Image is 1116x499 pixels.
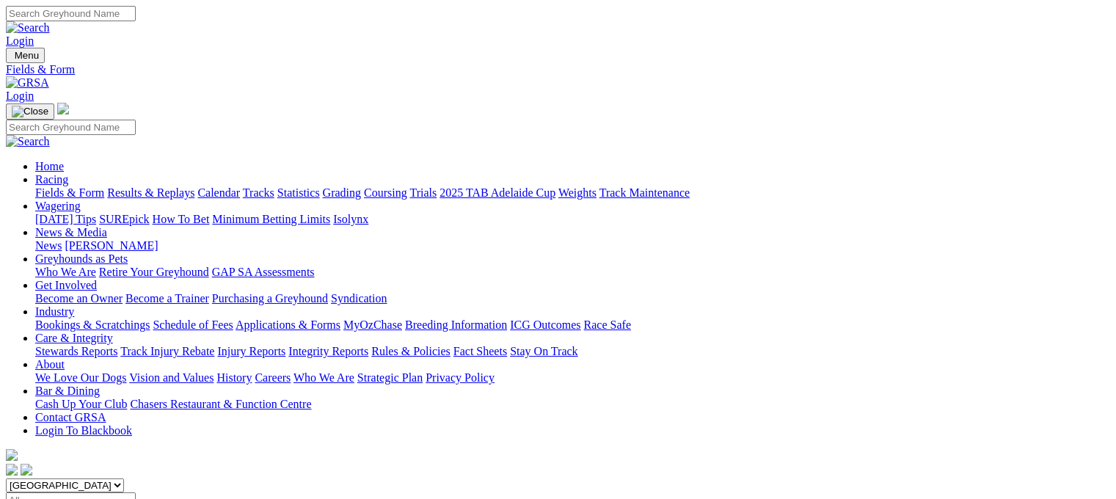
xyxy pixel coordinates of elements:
[35,279,97,291] a: Get Involved
[35,398,1110,411] div: Bar & Dining
[599,186,690,199] a: Track Maintenance
[197,186,240,199] a: Calendar
[35,213,96,225] a: [DATE] Tips
[6,63,1110,76] a: Fields & Form
[255,371,291,384] a: Careers
[583,318,630,331] a: Race Safe
[357,371,423,384] a: Strategic Plan
[35,213,1110,226] div: Wagering
[35,252,128,265] a: Greyhounds as Pets
[35,318,150,331] a: Bookings & Scratchings
[212,292,328,305] a: Purchasing a Greyhound
[35,292,1110,305] div: Get Involved
[35,371,126,384] a: We Love Our Dogs
[107,186,194,199] a: Results & Replays
[99,213,149,225] a: SUREpick
[35,292,123,305] a: Become an Owner
[343,318,402,331] a: MyOzChase
[217,345,285,357] a: Injury Reports
[129,371,214,384] a: Vision and Values
[65,239,158,252] a: [PERSON_NAME]
[35,173,68,186] a: Racing
[288,345,368,357] a: Integrity Reports
[243,186,274,199] a: Tracks
[99,266,209,278] a: Retire Your Greyhound
[153,213,210,225] a: How To Bet
[35,371,1110,385] div: About
[6,76,49,90] img: GRSA
[35,186,104,199] a: Fields & Form
[21,464,32,476] img: twitter.svg
[212,213,330,225] a: Minimum Betting Limits
[331,292,387,305] a: Syndication
[120,345,214,357] a: Track Injury Rebate
[35,398,127,410] a: Cash Up Your Club
[57,103,69,114] img: logo-grsa-white.png
[35,305,74,318] a: Industry
[364,186,407,199] a: Coursing
[12,106,48,117] img: Close
[426,371,495,384] a: Privacy Policy
[277,186,320,199] a: Statistics
[212,266,315,278] a: GAP SA Assessments
[35,160,64,172] a: Home
[125,292,209,305] a: Become a Trainer
[35,186,1110,200] div: Racing
[405,318,507,331] a: Breeding Information
[510,318,580,331] a: ICG Outcomes
[293,371,354,384] a: Who We Are
[6,135,50,148] img: Search
[409,186,437,199] a: Trials
[558,186,597,199] a: Weights
[35,358,65,371] a: About
[236,318,340,331] a: Applications & Forms
[6,21,50,34] img: Search
[35,318,1110,332] div: Industry
[35,266,96,278] a: Who We Are
[35,200,81,212] a: Wagering
[6,90,34,102] a: Login
[440,186,555,199] a: 2025 TAB Adelaide Cup
[6,449,18,461] img: logo-grsa-white.png
[130,398,311,410] a: Chasers Restaurant & Function Centre
[15,50,39,61] span: Menu
[371,345,451,357] a: Rules & Policies
[35,345,117,357] a: Stewards Reports
[6,103,54,120] button: Toggle navigation
[323,186,361,199] a: Grading
[35,332,113,344] a: Care & Integrity
[6,6,136,21] input: Search
[35,239,62,252] a: News
[35,345,1110,358] div: Care & Integrity
[6,464,18,476] img: facebook.svg
[333,213,368,225] a: Isolynx
[453,345,507,357] a: Fact Sheets
[35,239,1110,252] div: News & Media
[35,266,1110,279] div: Greyhounds as Pets
[35,226,107,238] a: News & Media
[6,48,45,63] button: Toggle navigation
[510,345,577,357] a: Stay On Track
[35,385,100,397] a: Bar & Dining
[216,371,252,384] a: History
[35,411,106,423] a: Contact GRSA
[35,424,132,437] a: Login To Blackbook
[6,120,136,135] input: Search
[153,318,233,331] a: Schedule of Fees
[6,34,34,47] a: Login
